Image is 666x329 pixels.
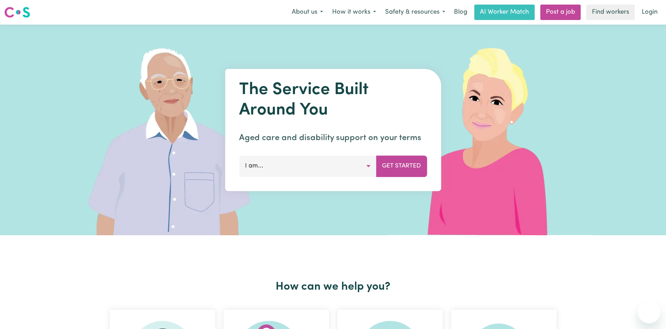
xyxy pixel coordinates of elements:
[239,80,427,120] h1: The Service Built Around You
[106,280,561,294] h2: How can we help you?
[638,5,662,20] a: Login
[239,132,427,144] p: Aged care and disability support on your terms
[586,5,635,20] a: Find workers
[540,5,581,20] a: Post a job
[376,156,427,177] button: Get Started
[381,5,450,20] button: Safety & resources
[328,5,381,20] button: How it works
[474,5,535,20] a: AI Worker Match
[239,156,376,177] button: I am...
[450,5,472,20] a: Blog
[4,6,30,19] img: Careseekers logo
[287,5,328,20] button: About us
[4,4,30,20] a: Careseekers logo
[638,301,660,323] iframe: Button to launch messaging window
